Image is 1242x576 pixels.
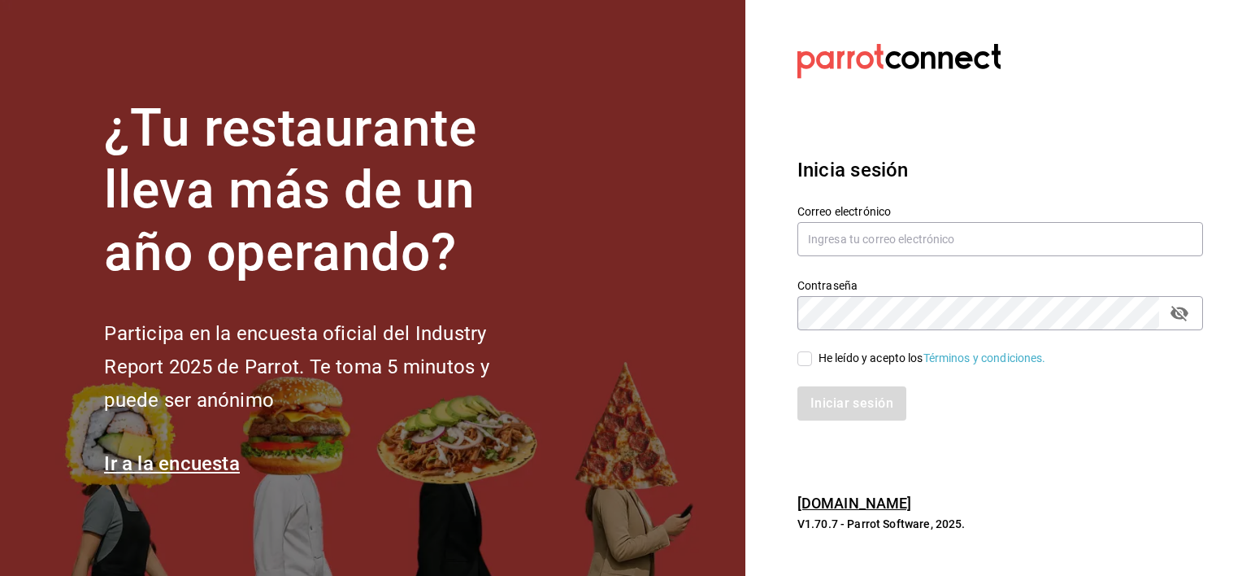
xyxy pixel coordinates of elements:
[819,350,1046,367] div: He leído y acepto los
[797,205,1203,216] label: Correo electrónico
[797,155,1203,185] h3: Inicia sesión
[104,452,240,475] a: Ir a la encuesta
[923,351,1046,364] a: Términos y condiciones.
[104,98,543,285] h1: ¿Tu restaurante lleva más de un año operando?
[797,495,912,512] a: [DOMAIN_NAME]
[1166,299,1193,327] button: passwordField
[797,516,1203,532] p: V1.70.7 - Parrot Software, 2025.
[104,317,543,417] h2: Participa en la encuesta oficial del Industry Report 2025 de Parrot. Te toma 5 minutos y puede se...
[797,222,1203,256] input: Ingresa tu correo electrónico
[797,279,1203,290] label: Contraseña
